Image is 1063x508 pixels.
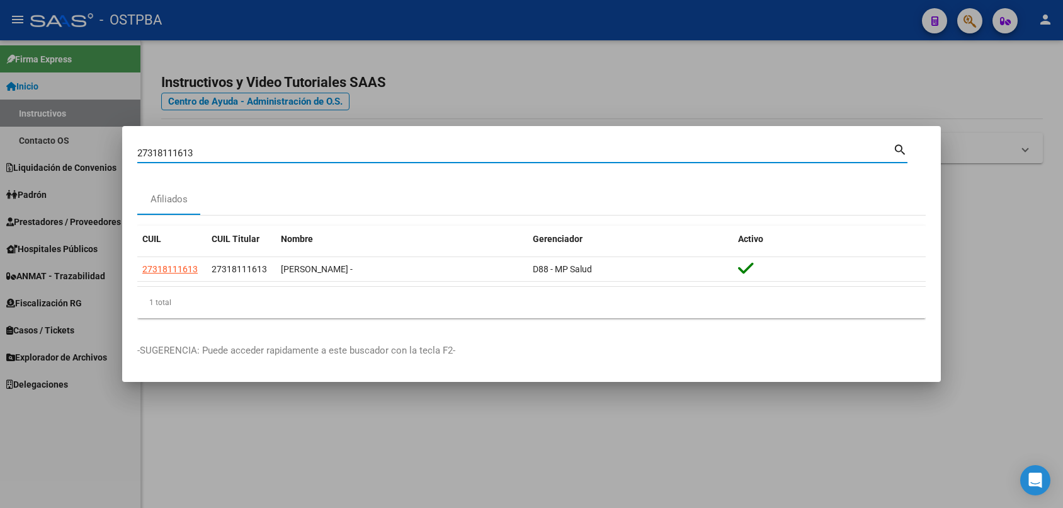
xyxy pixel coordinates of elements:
span: 27318111613 [142,264,198,274]
span: D88 - MP Salud [533,264,592,274]
p: -SUGERENCIA: Puede acceder rapidamente a este buscador con la tecla F2- [137,343,926,358]
div: Afiliados [151,192,188,207]
div: Open Intercom Messenger [1020,465,1050,495]
datatable-header-cell: Nombre [276,226,528,253]
span: Activo [738,234,763,244]
mat-icon: search [893,141,907,156]
span: CUIL Titular [212,234,259,244]
datatable-header-cell: CUIL Titular [207,226,276,253]
datatable-header-cell: Gerenciador [528,226,733,253]
datatable-header-cell: CUIL [137,226,207,253]
datatable-header-cell: Activo [733,226,926,253]
div: [PERSON_NAME] - [281,262,523,277]
span: CUIL [142,234,161,244]
span: Nombre [281,234,313,244]
div: 1 total [137,287,926,318]
span: Gerenciador [533,234,583,244]
span: 27318111613 [212,264,267,274]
